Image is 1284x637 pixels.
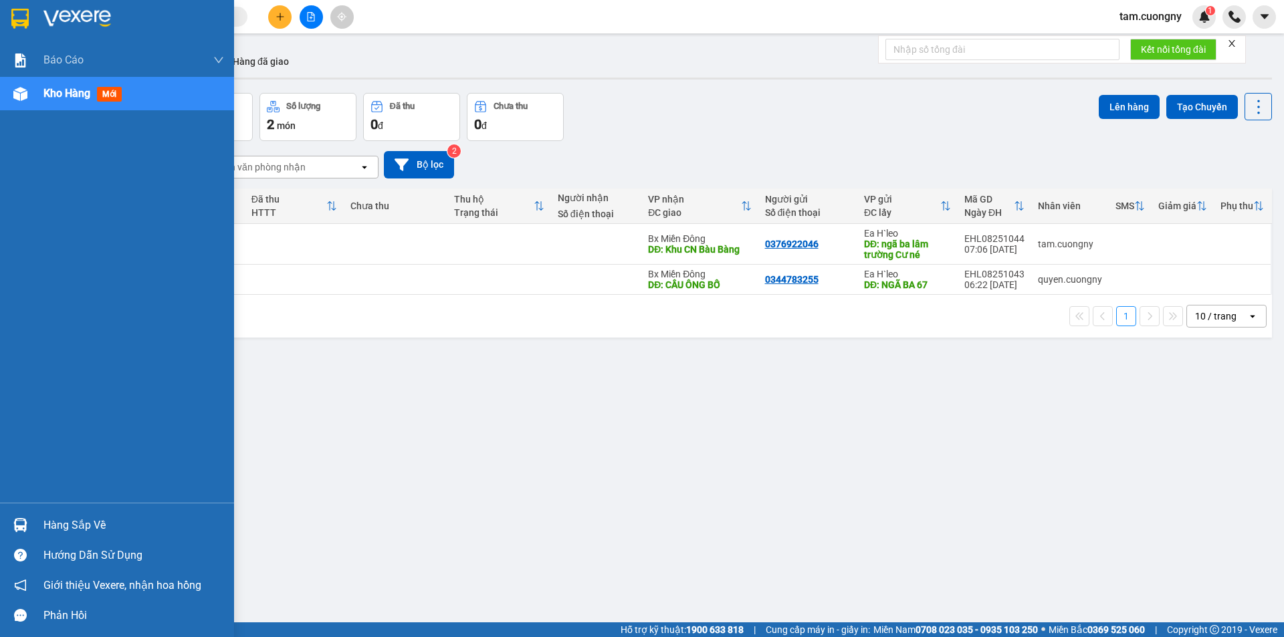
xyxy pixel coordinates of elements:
th: Toggle SortBy [641,188,758,224]
span: mới [97,87,122,102]
button: Kết nối tổng đài [1130,39,1216,60]
sup: 2 [447,144,461,158]
span: Kết nối tổng đài [1141,42,1206,57]
span: 0 [474,116,481,132]
th: Toggle SortBy [1214,188,1271,224]
div: Chưa thu [350,201,441,211]
div: Người nhận [558,193,635,203]
span: đ [481,120,487,131]
div: DĐ: ngã ba lâm trường Cư né [864,239,951,260]
span: 2 [267,116,274,132]
div: Nhân viên [1038,201,1102,211]
span: Hỗ trợ kỹ thuật: [621,622,744,637]
span: Miền Nam [873,622,1038,637]
div: Ea H`leo [864,228,951,239]
div: Chưa thu [494,102,528,111]
span: 1 [1208,6,1212,15]
button: Bộ lọc [384,151,454,178]
span: plus [276,12,285,21]
div: Phụ thu [1220,201,1253,211]
span: down [213,55,224,66]
div: quyen.cuongny [1038,274,1102,285]
div: 07:06 [DATE] [964,244,1025,255]
strong: 1900 633 818 [686,624,744,635]
img: warehouse-icon [13,518,27,532]
div: Chọn văn phòng nhận [213,160,306,174]
input: Nhập số tổng đài [885,39,1119,60]
img: icon-new-feature [1198,11,1210,23]
th: Toggle SortBy [1152,188,1214,224]
div: VP nhận [648,194,740,205]
button: Hàng đã giao [222,45,300,78]
div: EHL08251044 [964,233,1025,244]
span: copyright [1210,625,1219,634]
span: Giới thiệu Vexere, nhận hoa hồng [43,577,201,594]
svg: open [1247,311,1258,322]
div: DĐ: Khu CN Bàu Bàng [648,244,751,255]
div: ĐC lấy [864,207,940,218]
div: 06:22 [DATE] [964,279,1025,290]
div: Người gửi [765,194,851,205]
span: caret-down [1259,11,1271,23]
button: aim [330,5,354,29]
div: Ngày ĐH [964,207,1014,218]
button: Đã thu0đ [363,93,460,141]
div: Hàng sắp về [43,515,224,535]
span: món [277,120,296,131]
div: ĐC giao [648,207,740,218]
div: Bx Miền Đông [648,269,751,279]
strong: 0708 023 035 - 0935 103 250 [916,624,1038,635]
span: Miền Bắc [1049,622,1145,637]
div: Số điện thoại [558,209,635,219]
div: DĐ: CẦU ÔNG BỐ [648,279,751,290]
svg: open [359,162,370,172]
div: Số lượng [286,102,320,111]
button: Lên hàng [1099,95,1160,119]
span: | [754,622,756,637]
span: ⚪️ [1041,627,1045,632]
span: message [14,609,27,622]
button: Chưa thu0đ [467,93,564,141]
span: đ [378,120,383,131]
div: Giảm giá [1158,201,1196,211]
button: Tạo Chuyến [1166,95,1238,119]
span: Báo cáo [43,51,84,68]
span: 0 [370,116,378,132]
img: solution-icon [13,53,27,68]
span: close [1227,39,1237,48]
button: file-add [300,5,323,29]
div: Trạng thái [454,207,534,218]
div: 10 / trang [1195,309,1237,323]
img: logo-vxr [11,9,29,29]
div: Mã GD [964,194,1014,205]
div: Số điện thoại [765,207,851,218]
th: Toggle SortBy [958,188,1031,224]
span: question-circle [14,549,27,561]
span: file-add [306,12,316,21]
div: tam.cuongny [1038,239,1102,249]
img: phone-icon [1228,11,1241,23]
div: VP gửi [864,194,940,205]
th: Toggle SortBy [447,188,551,224]
button: plus [268,5,292,29]
div: Phản hồi [43,606,224,626]
th: Toggle SortBy [1109,188,1152,224]
th: Toggle SortBy [245,188,344,224]
button: caret-down [1253,5,1276,29]
span: tam.cuongny [1109,8,1192,25]
div: Thu hộ [454,194,534,205]
th: Toggle SortBy [857,188,958,224]
div: HTTT [251,207,326,218]
div: Ea H`leo [864,269,951,279]
span: aim [337,12,346,21]
span: Kho hàng [43,87,90,100]
div: Đã thu [390,102,415,111]
div: 0344783255 [765,274,819,285]
span: | [1155,622,1157,637]
div: SMS [1115,201,1134,211]
span: notification [14,579,27,592]
img: warehouse-icon [13,87,27,101]
div: Đã thu [251,194,326,205]
sup: 1 [1206,6,1215,15]
div: Bx Miền Đông [648,233,751,244]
